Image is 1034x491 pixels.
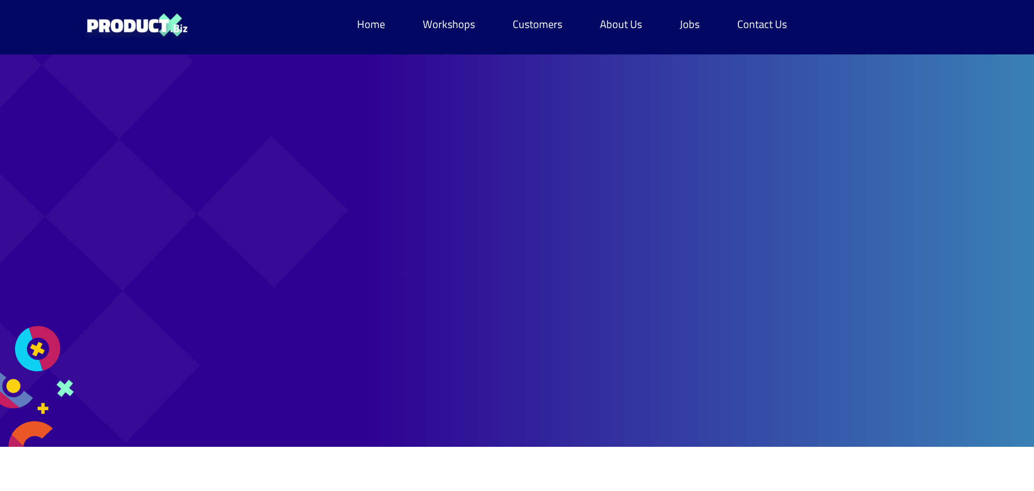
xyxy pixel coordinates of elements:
[412,12,486,37] a: Workshops
[589,12,653,37] a: About Us
[726,12,798,37] a: Contact Us
[346,12,798,37] nav: Menu
[669,12,710,37] a: Jobs
[502,12,573,37] a: Customers
[346,12,396,37] a: Home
